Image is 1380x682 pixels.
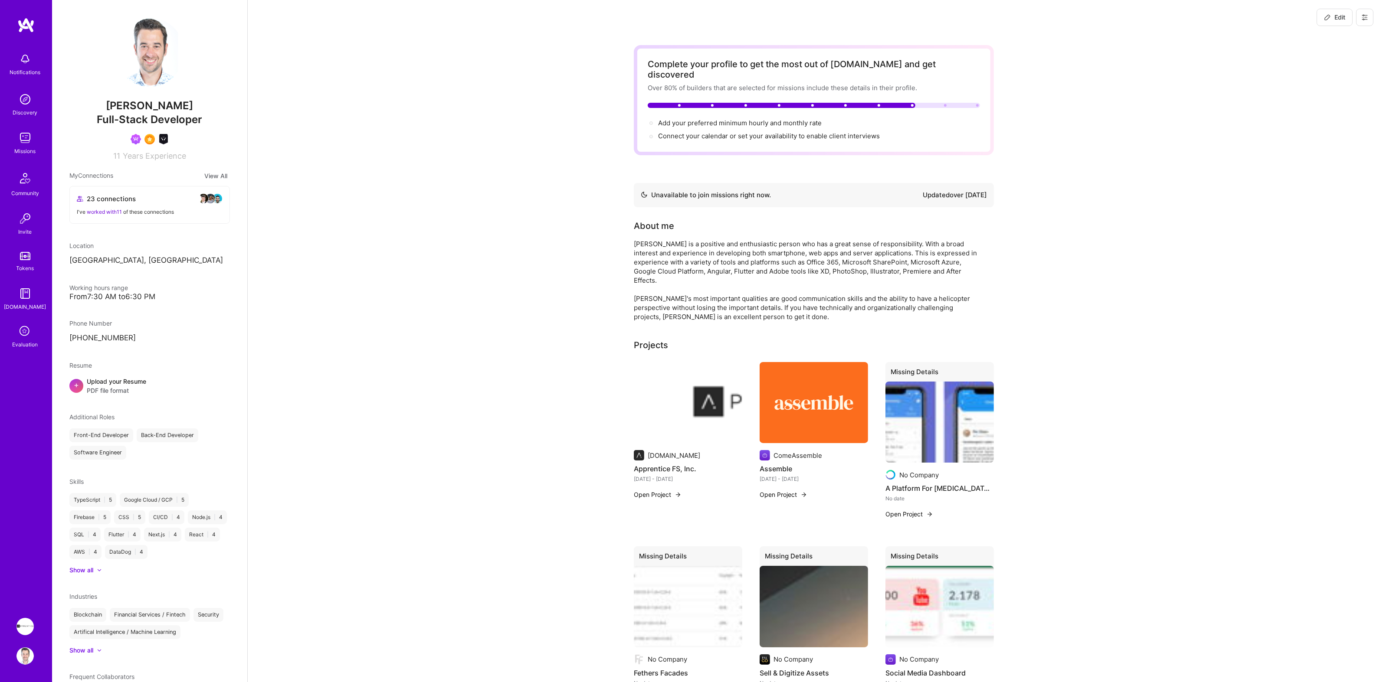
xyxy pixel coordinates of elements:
[800,491,807,498] img: arrow-right
[885,470,896,480] img: Company logo
[16,647,34,665] img: User Avatar
[176,496,178,503] span: |
[110,608,190,622] div: Financial Services / Fintech
[760,463,868,474] h4: Assemble
[926,511,933,518] img: arrow-right
[69,413,115,421] span: Additional Roles
[885,382,994,463] img: A Platform For Cancer Patiens
[104,496,105,503] span: |
[885,654,896,665] img: Company logo
[98,514,100,521] span: |
[885,546,994,569] div: Missing Details
[17,323,33,340] i: icon SelectionTeam
[634,566,742,647] img: Fethers Facades
[641,190,771,200] div: Unavailable to join missions right now.
[19,227,32,236] div: Invite
[648,59,980,80] div: Complete your profile to get the most out of [DOMAIN_NAME] and get discovered
[13,108,38,117] div: Discovery
[885,566,994,647] img: Social Media Dashboard
[69,446,126,460] div: Software Engineer
[16,91,34,108] img: discovery
[16,50,34,68] img: bell
[104,528,141,542] div: Flutter 4
[885,494,994,503] div: No date
[89,548,90,555] span: |
[69,284,128,291] span: Working hours range
[69,320,112,327] span: Phone Number
[634,219,674,232] div: About me
[120,493,189,507] div: Google Cloud / GCP 5
[144,134,155,144] img: SelectionTeam
[4,302,46,311] div: [DOMAIN_NAME]
[899,470,939,480] div: No Company
[69,186,230,224] button: 23 connectionsavataravataravataravatarI've worked with11 of these connections
[14,618,36,635] a: Apprentice: Life science technology services
[17,17,35,33] img: logo
[634,362,742,444] img: Apprentice FS, Inc.
[69,255,230,266] p: [GEOGRAPHIC_DATA], [GEOGRAPHIC_DATA]
[188,510,227,524] div: Node.js 4
[105,545,148,559] div: DataDog 4
[658,119,822,127] span: Add your preferred minimum hourly and monthly rate
[760,474,868,483] div: [DATE] - [DATE]
[191,193,202,204] img: avatar
[205,193,216,204] img: avatar
[74,380,79,389] span: +
[641,191,648,198] img: Availability
[760,566,868,647] img: Sell & Digitize Assets
[115,17,184,87] img: User Avatar
[634,490,682,499] button: Open Project
[899,655,939,664] div: No Company
[1317,9,1353,26] button: Edit
[11,189,39,198] div: Community
[114,510,145,524] div: CSS 5
[675,491,682,498] img: arrow-right
[87,377,146,395] div: Upload your Resume
[158,134,169,144] img: AI Course Graduate
[69,493,116,507] div: TypeScript 5
[10,68,41,77] div: Notifications
[16,618,34,635] img: Apprentice: Life science technology services
[648,451,700,460] div: [DOMAIN_NAME]
[15,168,36,189] img: Community
[634,667,742,679] h4: Fethers Facades
[144,528,181,542] div: Next.js 4
[634,654,644,665] img: Company logo
[69,478,84,485] span: Skills
[923,190,987,200] div: Updated over [DATE]
[77,196,83,202] i: icon Collaborator
[1324,13,1345,22] span: Edit
[16,129,34,147] img: teamwork
[69,625,180,639] div: Artifical Intelligence / Machine Learning
[69,608,106,622] div: Blockchain
[885,667,994,679] h4: Social Media Dashboard
[634,239,981,321] div: [PERSON_NAME] is a positive and enthusiastic person who has a great sense of responsibility. With...
[648,655,687,664] div: No Company
[214,514,216,521] span: |
[13,340,38,349] div: Evaluation
[760,490,807,499] button: Open Project
[760,450,770,460] img: Company logo
[16,264,34,273] div: Tokens
[69,377,230,395] div: +Upload your ResumePDF file format
[207,531,209,538] span: |
[193,608,223,622] div: Security
[69,362,92,369] span: Resume
[131,134,141,144] img: Been on Mission
[20,252,30,260] img: tokens
[69,528,101,542] div: SQL 4
[760,546,868,569] div: Missing Details
[168,531,170,538] span: |
[634,463,742,474] h4: Apprentice FS, Inc.
[69,241,230,250] div: Location
[16,285,34,302] img: guide book
[658,132,880,140] span: Connect your calendar or set your availability to enable client interviews
[774,451,822,460] div: ComeAssemble
[15,147,36,156] div: Missions
[69,566,93,574] div: Show all
[760,362,868,444] img: Assemble
[69,510,111,524] div: Firebase 5
[202,171,230,181] button: View All
[134,548,136,555] span: |
[69,428,133,442] div: Front-End Developer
